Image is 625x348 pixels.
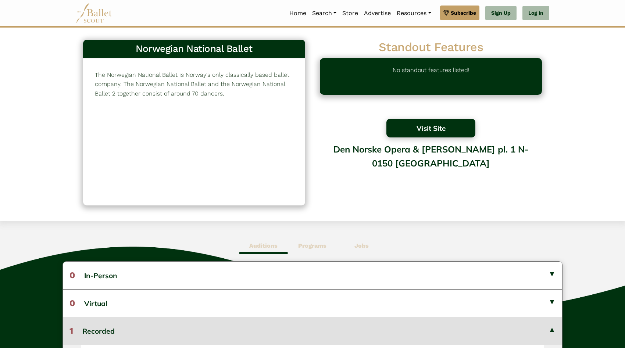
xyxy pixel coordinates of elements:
[320,139,542,198] div: Den Norske Opera & [PERSON_NAME] pl. 1 N-0150 [GEOGRAPHIC_DATA]
[386,119,475,137] button: Visit Site
[286,6,309,21] a: Home
[63,289,562,317] button: 0Virtual
[89,43,299,55] h3: Norwegian National Ballet
[63,262,562,289] button: 0In-Person
[522,6,549,21] a: Log In
[249,242,278,249] b: Auditions
[393,65,469,87] p: No standout features listed!
[443,9,449,17] img: gem.svg
[69,298,75,308] span: 0
[69,270,75,280] span: 0
[320,40,542,55] h2: Standout Features
[69,326,73,336] span: 1
[361,6,394,21] a: Advertise
[339,6,361,21] a: Store
[298,242,326,249] b: Programs
[95,70,293,98] p: The Norwegian National Ballet is Norway's only classically based ballet company. The Norwegian Na...
[63,317,562,344] button: 1Recorded
[354,242,369,249] b: Jobs
[485,6,517,21] a: Sign Up
[394,6,434,21] a: Resources
[451,9,476,17] span: Subscribe
[440,6,479,20] a: Subscribe
[309,6,339,21] a: Search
